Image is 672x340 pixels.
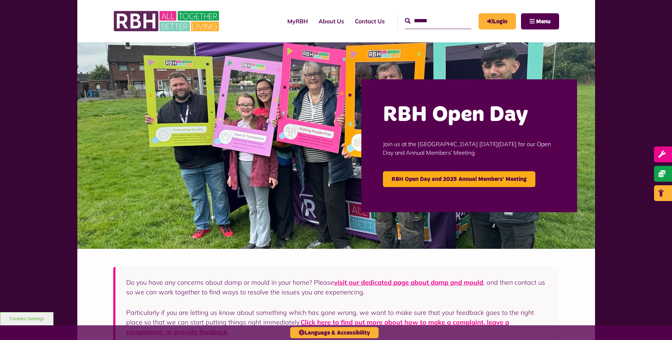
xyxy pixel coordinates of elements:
a: visit our dedicated page about damp and mould [334,278,483,287]
h2: RBH Open Day [383,101,556,129]
a: MyRBH [282,11,313,31]
a: Contact Us [349,11,390,31]
span: Menu [536,19,550,24]
a: MyRBH [479,13,516,29]
button: Language & Accessibility [290,327,379,338]
img: Image (22) [77,42,595,249]
p: Do you have any concerns about damp or mould in your home? Please , and then contact us so we can... [126,278,548,297]
img: RBH [113,7,221,35]
a: RBH Open Day and 2025 Annual Members' Meeting [383,171,535,187]
button: Navigation [521,13,559,29]
p: Particularly if you are letting us know about something which has gone wrong, we want to make sur... [126,308,548,337]
p: Join us at the [GEOGRAPHIC_DATA] [DATE][DATE] for our Open Day and Annual Members' Meeting [383,129,556,168]
iframe: Netcall Web Assistant for live chat [640,308,672,340]
a: About Us [313,11,349,31]
a: Click here to find out more about how to make a complaint, leave a compliment, or provide feedback [126,318,509,336]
